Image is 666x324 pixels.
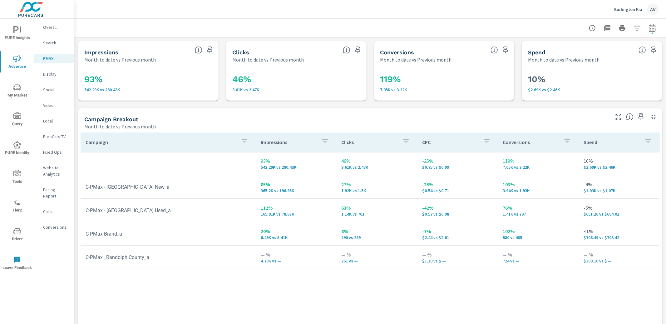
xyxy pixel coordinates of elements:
p: Website Analytics [43,165,69,177]
p: 724 vs — [503,258,574,263]
p: 165,814 vs 78,070 [261,212,332,217]
p: Campaign [86,139,236,145]
p: 20% [261,227,332,235]
td: C-PMax _Randolph County_a [81,249,256,265]
p: 103% [503,181,574,188]
p: Calls [43,208,69,215]
p: 27% [341,181,412,188]
div: Fixed Ops [34,147,74,157]
h5: Spend [528,49,545,56]
p: 542,286 vs 280,434 [261,165,332,170]
p: Conversions [503,139,559,145]
p: 7,046 vs 3,216 [503,165,574,170]
p: — % [422,251,493,258]
p: 63% [341,204,412,212]
span: The amount of money spent on advertising during the period. [639,46,646,54]
p: 102% [503,227,574,235]
h3: 46% [232,74,360,85]
p: Month to date vs Previous month [84,56,156,63]
p: 365,204 vs 196,954 [261,188,332,193]
p: Month to date vs Previous month [380,56,452,63]
p: Overall [43,24,69,30]
div: Pacing Report [34,185,74,201]
p: -4% [584,181,654,188]
button: "Export Report to PDF" [601,22,614,34]
span: The number of times an ad was shown on your behalf. [195,46,202,54]
h5: Conversions [380,49,414,56]
span: This is a summary of PMAX performance results by campaign. Each column can be sorted. [626,113,634,121]
span: Query [2,112,32,128]
div: AV [647,4,659,15]
span: Tools [2,170,32,185]
p: 1,916 vs 1,503 [341,188,412,193]
p: Display [43,71,69,77]
p: 3,609 vs 2,473 [341,165,412,170]
h5: Campaign Breakout [84,116,138,122]
p: Search [43,40,69,46]
p: -25% [422,157,493,165]
p: $651.20 vs $684.02 [584,212,654,217]
button: Apply Filters [631,22,644,34]
span: My Market [2,84,32,99]
p: Clicks [341,139,397,145]
p: Local [43,118,69,124]
div: Social [34,85,74,94]
p: Video [43,102,69,108]
p: 93% [261,157,332,165]
button: Select Date Range [646,22,659,34]
p: $0.54 vs $0.71 [422,188,493,193]
button: Print Report [616,22,629,34]
p: 3.61K vs 2.47K [232,87,360,92]
p: $0.57 vs $0.98 [422,212,493,217]
td: C-PMax Brand_a [81,226,256,242]
p: Fixed Ops [43,149,69,155]
span: Advertise [2,55,32,70]
p: <1% [584,227,654,235]
h3: 10% [528,74,656,85]
p: Conversions [43,224,69,230]
p: 76% [503,204,574,212]
h3: 93% [84,74,212,85]
h5: Impressions [84,49,118,56]
p: — % [261,251,332,258]
p: 261 vs — [341,258,412,263]
td: C-PMax - [GEOGRAPHIC_DATA] New_a [81,179,256,195]
p: -42% [422,204,493,212]
span: Driver [2,227,32,243]
p: 980 vs 485 [503,235,574,240]
p: Impressions [261,139,317,145]
p: Burlington Kia [614,7,642,12]
span: The number of times an ad was clicked by a consumer. [343,46,350,54]
p: $2.44 vs $2.61 [422,235,493,240]
span: PURE Identity [2,141,32,157]
p: $708.49 vs $703.42 [584,235,654,240]
span: Save this to your personalized report [649,45,659,55]
p: 3,936 vs 1,934 [503,188,574,193]
h5: Clicks [232,49,249,56]
p: Social [43,87,69,93]
p: $2,694.02 vs $2,455.95 [584,165,654,170]
p: $2,694 vs $2,456 [528,87,656,92]
span: Save this to your personalized report [353,45,363,55]
p: — % [584,251,654,258]
div: Search [34,38,74,47]
div: Video [34,101,74,110]
span: Save this to your personalized report [205,45,215,55]
p: 7,046 vs 3,216 [380,87,508,92]
p: -25% [422,181,493,188]
p: Month to date vs Previous month [528,56,599,63]
p: -7% [422,227,493,235]
p: 6,485 vs 5,410 [261,235,332,240]
p: Month to date vs Previous month [84,123,156,130]
p: — % [503,251,574,258]
div: Display [34,69,74,79]
p: Month to date vs Previous month [232,56,304,63]
span: Save this to your personalized report [501,45,511,55]
div: Website Analytics [34,163,74,179]
p: -5% [584,204,654,212]
p: Spend [584,139,639,145]
h3: 119% [380,74,508,85]
p: 542,286 vs 280,434 [84,87,212,92]
button: Make Fullscreen [614,112,624,122]
p: 1,142 vs 701 [341,212,412,217]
